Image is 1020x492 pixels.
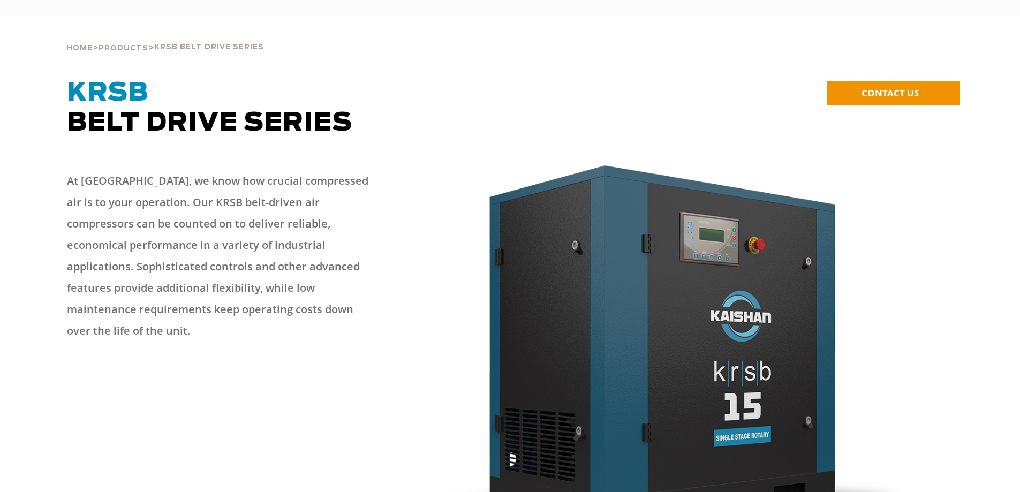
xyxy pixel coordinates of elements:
a: CONTACT US [827,81,960,105]
a: Products [99,43,148,52]
span: Products [99,45,148,52]
p: At [GEOGRAPHIC_DATA], we know how crucial compressed air is to your operation. Our KRSB belt-driv... [67,170,377,342]
a: Home [66,43,93,52]
span: krsb belt drive series [154,44,264,51]
span: KRSB [67,80,148,106]
div: > > [66,16,264,57]
span: Home [66,45,93,52]
span: CONTACT US [862,87,919,99]
span: Belt Drive Series [67,80,352,136]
